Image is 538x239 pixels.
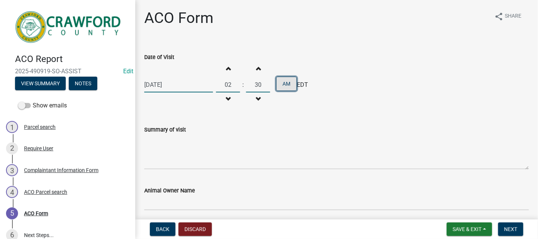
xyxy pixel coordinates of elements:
[123,68,133,75] wm-modal-confirm: Edit Application Number
[18,101,67,110] label: Show emails
[69,81,97,87] wm-modal-confirm: Notes
[297,80,308,89] span: EDT
[123,68,133,75] a: Edit
[15,68,120,75] span: 2025-490919-SO-ASSIST
[216,77,240,92] input: Hours
[447,222,492,236] button: Save & Exit
[494,12,503,21] i: share
[6,186,18,198] div: 4
[498,222,523,236] button: Next
[15,77,66,90] button: View Summary
[6,121,18,133] div: 1
[15,81,66,87] wm-modal-confirm: Summary
[505,12,521,21] span: Share
[15,8,123,46] img: Crawford County, Georgia
[246,77,270,92] input: Minutes
[24,146,53,151] div: Require User
[150,222,175,236] button: Back
[276,77,297,91] button: AM
[144,188,195,194] label: Animal Owner Name
[144,127,186,133] label: Summary of visit
[6,207,18,219] div: 5
[24,189,67,195] div: ACO Parcel search
[144,55,174,60] label: Date of Visit
[69,77,97,90] button: Notes
[24,124,56,130] div: Parcel search
[156,226,169,232] span: Back
[15,54,129,65] h4: ACO Report
[24,211,48,216] div: ACO Form
[24,168,98,173] div: Complaintant Information Form
[6,142,18,154] div: 2
[488,9,527,24] button: shareShare
[144,77,213,92] input: mm/dd/yyyy
[144,9,213,27] h1: ACO Form
[178,222,212,236] button: Discard
[504,226,517,232] span: Next
[6,164,18,176] div: 3
[240,80,246,89] div: :
[453,226,482,232] span: Save & Exit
